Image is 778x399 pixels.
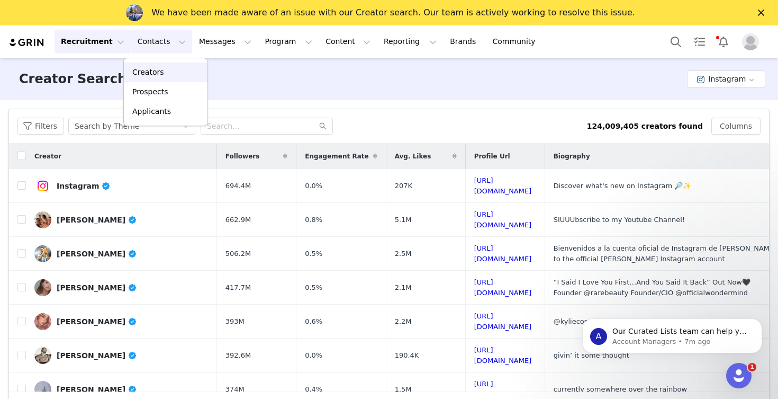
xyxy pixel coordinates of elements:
span: 0.0% [305,181,322,191]
span: 0.0% [305,350,322,361]
span: 506.2M [225,249,251,259]
a: [URL][DOMAIN_NAME] [474,312,532,331]
span: Discover what's new on Instagram 🔎✨ [554,182,692,190]
span: @kyliecosmetics @khy @drinksprinter [554,317,686,325]
span: 5.1M [395,215,412,225]
button: Instagram [687,70,765,87]
img: v2 [34,347,51,364]
span: Followers [225,152,260,161]
button: Search [664,30,687,54]
input: Search... [201,118,333,135]
div: [PERSON_NAME] [57,250,137,258]
span: Creator [34,152,61,161]
span: 1.5M [395,384,412,395]
span: 190.4K [395,350,419,361]
a: [URL][DOMAIN_NAME] [474,176,532,195]
span: Avg. Likes [395,152,431,161]
span: 2.5M [395,249,412,259]
div: [PERSON_NAME] [57,317,137,326]
span: 392.6M [225,350,251,361]
button: Columns [711,118,761,135]
i: icon: search [319,122,327,130]
span: 694.4M [225,181,251,191]
a: [URL][DOMAIN_NAME] [474,244,532,263]
span: Biography [554,152,590,161]
span: currently somewhere over the rainbow [554,385,687,393]
span: 2.1M [395,282,412,293]
a: [PERSON_NAME] [34,347,209,364]
iframe: Intercom notifications message [566,296,778,370]
button: Messages [193,30,258,54]
div: Instagram [57,182,111,190]
span: 207K [395,181,412,191]
img: placeholder-profile.jpg [742,33,759,50]
span: 2.2M [395,316,412,327]
span: 0.8% [305,215,322,225]
button: Content [319,30,377,54]
iframe: Intercom live chat [726,363,752,388]
a: [PERSON_NAME] [34,313,209,330]
span: 0.5% [305,249,322,259]
div: Close [758,10,768,16]
span: 1 [748,363,756,371]
a: Instagram [34,178,209,194]
span: 662.9M [225,215,251,225]
span: givin’ it some thought [554,351,629,359]
button: Filters [17,118,64,135]
a: [PERSON_NAME] [34,245,209,262]
a: [URL][DOMAIN_NAME] [474,346,532,365]
a: Community [486,30,547,54]
img: v2 [34,313,51,330]
button: Program [258,30,319,54]
h3: Creator Search [19,69,126,88]
p: Applicants [132,106,171,117]
div: [PERSON_NAME] [57,385,137,394]
img: v2 [34,211,51,228]
img: Profile image for Paden [126,4,143,21]
div: 124,009,405 creators found [587,121,703,132]
div: Search by Theme [75,118,139,134]
a: [PERSON_NAME] [34,381,209,398]
button: Reporting [377,30,443,54]
span: Engagement Rate [305,152,368,161]
button: Notifications [712,30,735,54]
span: 0.5% [305,282,322,293]
img: v2 [34,245,51,262]
div: We have been made aware of an issue with our Creator search. Our team is actively working to reso... [151,7,635,18]
a: [URL][DOMAIN_NAME] [474,380,532,398]
a: [URL][DOMAIN_NAME] [474,210,532,229]
p: Prospects [132,86,168,97]
button: Profile [736,33,770,50]
button: Contacts [131,30,192,54]
div: [PERSON_NAME] [57,351,137,360]
div: [PERSON_NAME] [57,283,137,292]
a: [PERSON_NAME] [34,211,209,228]
a: Tasks [688,30,711,54]
span: “I Said I Love You First…And You Said It Back” Out Now🖤 Founder @rarebeauty Founder/CIO @official... [554,278,750,297]
img: grin logo [8,38,46,48]
span: 417.7M [225,282,251,293]
div: [PERSON_NAME] [57,216,137,224]
p: Creators [132,67,164,78]
img: v2 [34,381,51,398]
i: icon: down [183,123,189,130]
img: v2 [34,178,51,194]
span: 393M [225,316,245,327]
span: SIUUUbscribe to my Youtube Channel! [554,216,685,224]
span: 0.6% [305,316,322,327]
a: Brands [444,30,485,54]
span: 0.4% [305,384,322,395]
button: Recruitment [55,30,131,54]
img: v2 [34,279,51,296]
span: Profile Url [474,152,510,161]
a: [PERSON_NAME] [34,279,209,296]
span: 374M [225,384,245,395]
a: [URL][DOMAIN_NAME] [474,278,532,297]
